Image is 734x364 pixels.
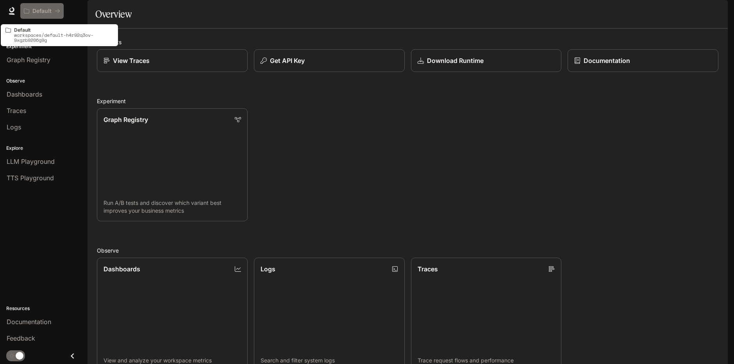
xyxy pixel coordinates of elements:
[32,8,52,14] p: Default
[568,49,718,72] a: Documentation
[411,49,562,72] a: Download Runtime
[427,56,484,65] p: Download Runtime
[104,264,140,274] p: Dashboards
[261,264,275,274] p: Logs
[14,27,113,32] p: Default
[254,49,405,72] button: Get API Key
[113,56,150,65] p: View Traces
[97,246,718,255] h2: Observe
[95,6,132,22] h1: Overview
[104,115,148,124] p: Graph Registry
[20,3,64,19] button: All workspaces
[104,199,241,215] p: Run A/B tests and discover which variant best improves your business metrics
[97,97,718,105] h2: Experiment
[97,49,248,72] a: View Traces
[97,108,248,221] a: Graph RegistryRun A/B tests and discover which variant best improves your business metrics
[14,32,113,43] p: workspaces/default-h4r92q3ov-9xgzb9206g9g
[270,56,305,65] p: Get API Key
[418,264,438,274] p: Traces
[97,38,718,46] h2: Shortcuts
[584,56,630,65] p: Documentation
